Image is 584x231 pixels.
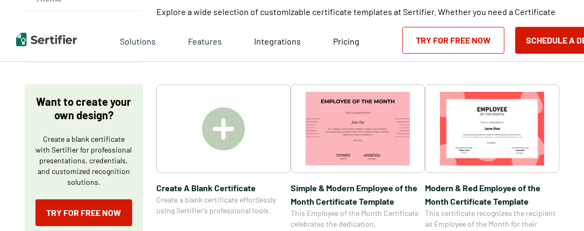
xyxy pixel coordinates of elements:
[35,134,132,187] p: Create a blank certificate with Sertifier for professional presentations, credentials, and custom...
[254,36,301,46] span: Integrations
[306,92,410,165] img: Simple & Modern Employee of the Month Certificate Template
[156,194,291,216] span: Create a blank certificate effortlessly using Sertifier’s professional tools.
[35,95,132,122] p: Want to create your own design?
[202,107,245,150] img: Create A Blank Certificate
[156,181,291,194] span: Create A Blank Certificate
[333,33,359,47] a: Pricing
[156,5,559,45] p: Explore a wide selection of customizable certificate templates at Sertifier. Whether you need a C...
[254,33,301,47] a: Integrations
[333,36,359,46] span: Pricing
[16,33,77,46] img: Sertifier | Digital Credentialing Platform
[25,11,143,37] button: Style
[402,27,504,54] a: Try for Free Now
[440,92,544,165] img: Modern & Red Employee of the Month Certificate Template
[291,181,425,208] span: Simple & Modern Employee of the Month Certificate Template
[530,179,584,231] iframe: Chat Widget
[35,199,132,226] a: Try for Free Now
[188,33,222,47] span: Features
[120,33,156,47] span: Solutions
[425,181,559,208] span: Modern & Red Employee of the Month Certificate Template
